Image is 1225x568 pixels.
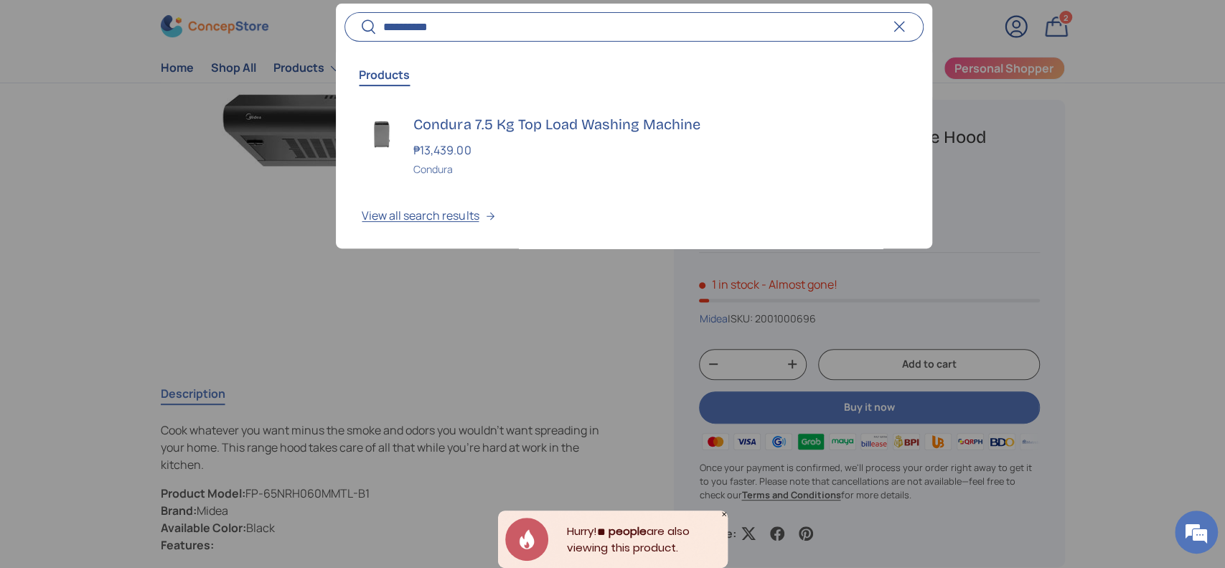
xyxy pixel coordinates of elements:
[413,142,474,158] strong: ₱13,439.00
[413,114,906,134] h3: Condura 7.5 Kg Top Load Washing Machine
[721,511,728,518] div: Close
[7,392,273,442] textarea: Type your message and hit 'Enter'
[75,80,241,99] div: Chat with us now
[336,188,931,248] button: View all search results
[235,7,270,42] div: Minimize live chat window
[83,181,198,326] span: We're online!
[359,58,410,91] button: Products
[413,162,906,177] div: Condura
[336,103,931,188] a: Condura 7.5 Kg Top Load Washing Machine ₱13,439.00 Condura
